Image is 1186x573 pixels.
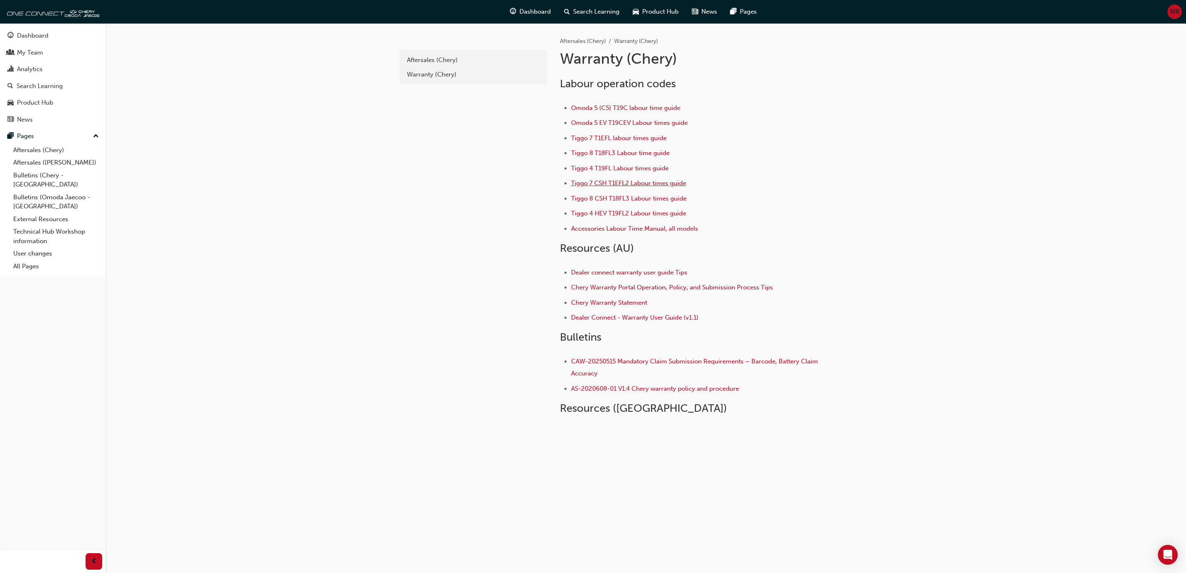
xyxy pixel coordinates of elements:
a: Aftersales (Chery) [560,38,606,45]
span: guage-icon [7,32,14,40]
span: guage-icon [510,7,516,17]
span: pages-icon [7,133,14,140]
button: WR [1167,5,1182,19]
a: Bulletins (Chery - [GEOGRAPHIC_DATA]) [10,169,102,191]
a: Bulletins (Omoda Jaecoo - [GEOGRAPHIC_DATA]) [10,191,102,213]
span: Product Hub [642,7,679,17]
span: people-icon [7,49,14,57]
div: Product Hub [17,98,53,107]
a: External Resources [10,213,102,226]
span: car-icon [633,7,639,17]
div: Dashboard [17,31,48,41]
div: Open Intercom Messenger [1158,545,1178,565]
a: My Team [3,45,102,60]
a: Tiggo 8 CSH T18FL3 Labour times guide [571,195,686,202]
span: car-icon [7,99,14,107]
span: Resources (AU) [560,242,634,255]
span: prev-icon [91,556,97,567]
span: Search Learning [573,7,619,17]
a: Omoda 5 EV T19CEV Labour times guide [571,119,688,127]
a: Technical Hub Workshop information [10,225,102,247]
a: News [3,112,102,127]
div: News [17,115,33,124]
span: WR [1170,7,1180,17]
span: search-icon [564,7,570,17]
a: Aftersales (Chery) [10,144,102,157]
div: Analytics [17,64,43,74]
a: Dealer Connect - Warranty User Guide (v1.1) [571,314,698,321]
div: My Team [17,48,43,57]
span: news-icon [7,116,14,124]
h1: Warranty (Chery) [560,50,831,68]
a: Tiggo 4 T19FL Labour times guide [571,165,669,172]
a: AS-2020608-01 V1.4 Chery warranty policy and procedure [571,385,739,392]
span: Dashboard [519,7,551,17]
span: chart-icon [7,66,14,73]
button: Pages [3,129,102,144]
a: car-iconProduct Hub [626,3,685,20]
a: search-iconSearch Learning [557,3,626,20]
a: Omoda 5 (C5) T19C labour time guide [571,104,680,112]
li: Warranty (Chery) [614,37,658,46]
div: Pages [17,131,34,141]
span: news-icon [692,7,698,17]
span: up-icon [93,131,99,142]
button: DashboardMy TeamAnalyticsSearch LearningProduct HubNews [3,26,102,129]
a: Tiggo 4 HEV T19FL2 Labour times guide [571,210,686,217]
a: User changes [10,247,102,260]
a: Search Learning [3,79,102,94]
a: Chery Warranty Statement [571,299,647,306]
span: Labour operation codes [560,77,676,90]
a: Aftersales ([PERSON_NAME]) [10,156,102,169]
a: Dealer connect warranty user guide Tips [571,269,687,276]
a: Dashboard [3,28,102,43]
a: pages-iconPages [724,3,763,20]
a: Warranty (Chery) [403,67,543,82]
a: Tiggo 7 T1EFL labour times guide [571,134,667,142]
a: Accessories Labour Time Manual, all models [571,225,698,232]
div: Warranty (Chery) [407,70,539,79]
a: Aftersales (Chery) [403,53,543,67]
a: news-iconNews [685,3,724,20]
span: Bulletins [560,331,601,344]
a: guage-iconDashboard [503,3,557,20]
a: Analytics [3,62,102,77]
a: Product Hub [3,95,102,110]
span: Resources ([GEOGRAPHIC_DATA]) [560,402,727,415]
a: Tiggo 7 CSH T1EFL2 Labour times guide [571,179,686,187]
a: Tiggo 8 T18FL3 Labour time guide [571,149,670,157]
a: CAW-20250515 Mandatory Claim Submission Requirements – Barcode, Battery Claim Accuracy [571,358,820,377]
span: Pages [740,7,757,17]
div: Aftersales (Chery) [407,55,539,65]
span: News [701,7,717,17]
a: All Pages [10,260,102,273]
span: search-icon [7,83,13,90]
div: Search Learning [17,81,63,91]
span: pages-icon [730,7,736,17]
a: Chery Warranty Portal Operation, Policy, and Submission Process Tips [571,284,773,291]
img: oneconnect [4,3,99,20]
